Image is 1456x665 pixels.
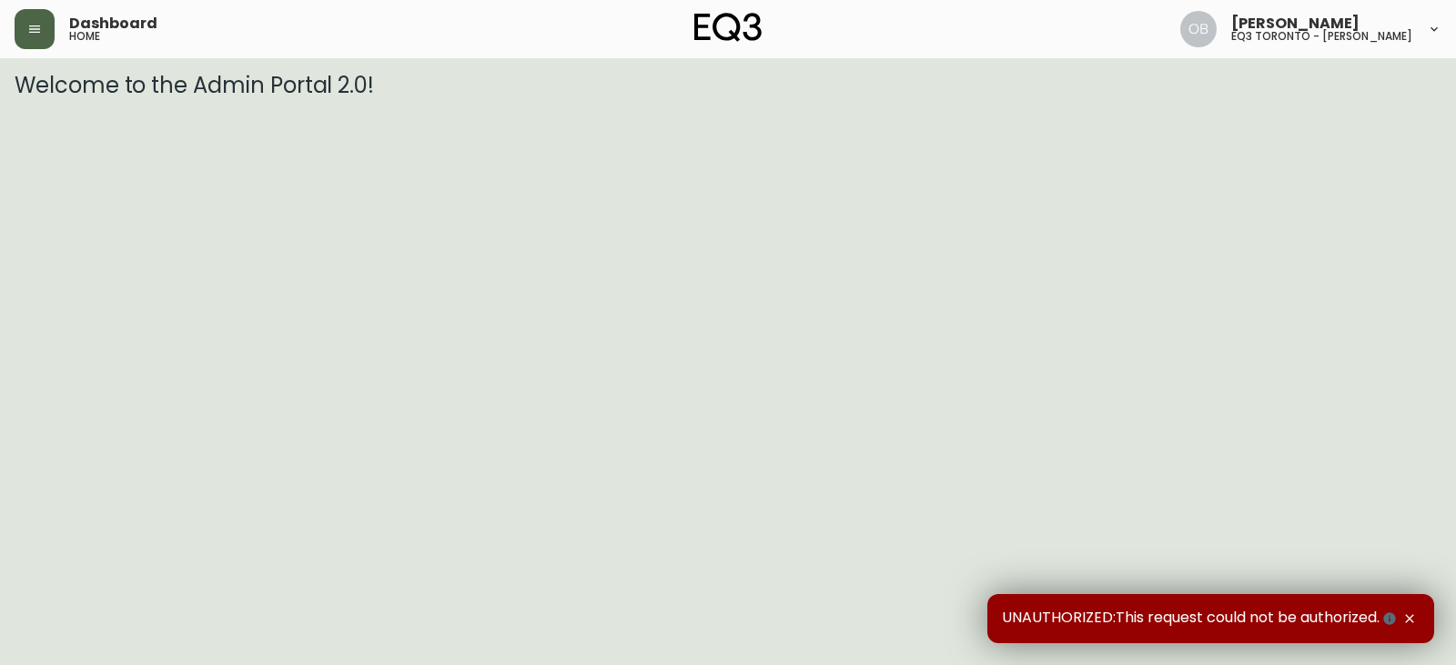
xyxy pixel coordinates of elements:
img: logo [694,13,762,42]
span: Dashboard [69,16,157,31]
h3: Welcome to the Admin Portal 2.0! [15,73,1441,98]
h5: home [69,31,100,42]
span: [PERSON_NAME] [1231,16,1360,31]
img: 8e0065c524da89c5c924d5ed86cfe468 [1180,11,1217,47]
h5: eq3 toronto - [PERSON_NAME] [1231,31,1412,42]
span: UNAUTHORIZED:This request could not be authorized. [1002,609,1400,629]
